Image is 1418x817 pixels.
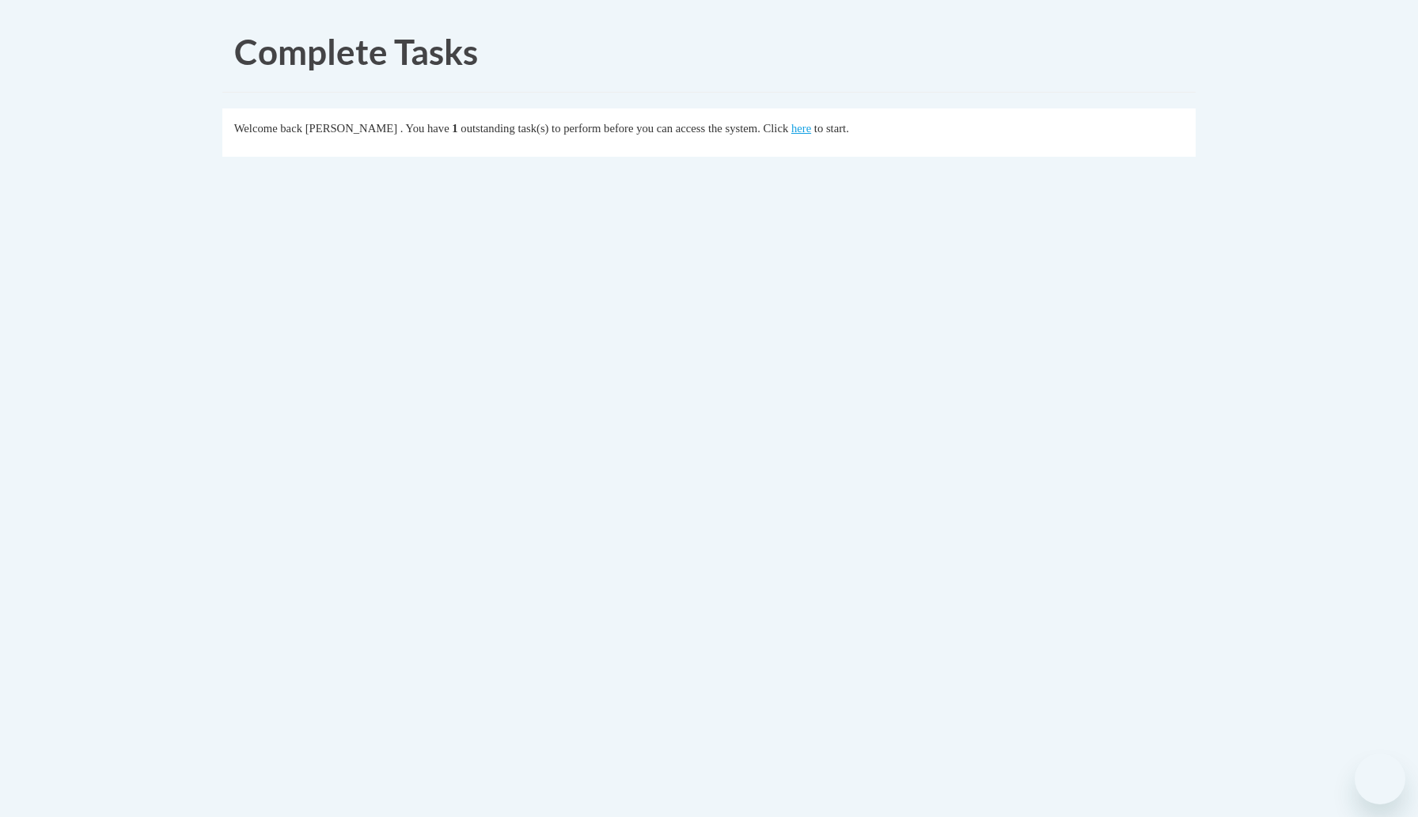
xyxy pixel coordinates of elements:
span: to start. [814,122,849,135]
span: [PERSON_NAME] [305,122,397,135]
iframe: Button to launch messaging window [1355,754,1405,804]
span: Complete Tasks [234,31,478,72]
span: Welcome back [234,122,302,135]
span: . You have [400,122,449,135]
span: outstanding task(s) to perform before you can access the system. Click [461,122,788,135]
a: here [791,122,811,135]
span: 1 [452,122,457,135]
